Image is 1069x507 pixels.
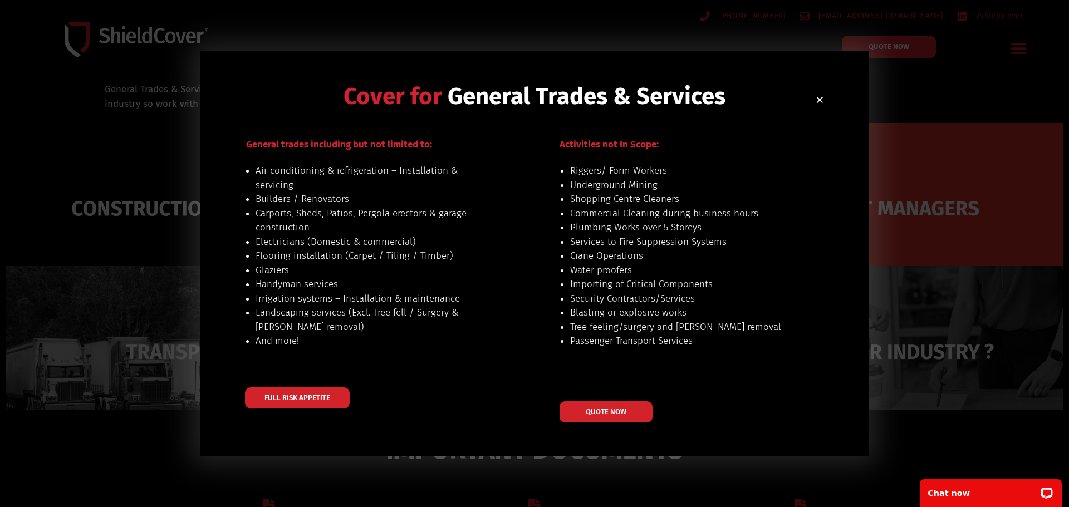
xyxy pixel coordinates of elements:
li: Security Contractors/Services [570,292,802,306]
span: QUOTE NOW [586,408,626,415]
li: Crane Operations [570,249,802,263]
li: Riggers/ Form Workers [570,164,802,178]
li: Commercial Cleaning during business hours [570,206,802,221]
li: Underground Mining [570,178,802,193]
li: Irrigation systems – Installation & maintenance [256,292,488,306]
span: General Trades & Services [448,82,725,110]
li: Plumbing Works over 5 Storeys [570,220,802,235]
a: QUOTE NOW [560,401,653,422]
a: FULL RISK APPETITE [245,387,350,408]
li: Water proofers [570,263,802,278]
li: Importing of Critical Components [570,277,802,292]
li: Blasting or explosive works [570,306,802,320]
li: Tree feeling/surgery and [PERSON_NAME] removal [570,320,802,334]
li: Electricians (Domestic & commercial) [256,235,488,249]
span: General trades including but not limited to: [246,139,432,150]
span: FULL RISK APPETITE [264,394,330,401]
iframe: LiveChat chat widget [913,472,1069,507]
li: Glaziers [256,263,488,278]
li: Shopping Centre Cleaners [570,192,802,206]
span: Activities not In Scope: [560,139,659,150]
li: Air conditioning & refrigeration – Installation & servicing [256,164,488,192]
span: Cover for [344,82,442,110]
li: Passenger Transport Services [570,334,802,348]
a: Close [816,96,824,104]
li: Carports, Sheds, Patios, Pergola erectors & garage construction [256,206,488,235]
li: Builders / Renovators [256,192,488,206]
li: And more! [256,334,488,348]
li: Handyman services [256,277,488,292]
li: Services to Fire Suppression Systems [570,235,802,249]
li: Landscaping services (Excl. Tree fell / Surgery & [PERSON_NAME] removal) [256,306,488,334]
li: Flooring installation (Carpet / Tiling / Timber) [256,249,488,263]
